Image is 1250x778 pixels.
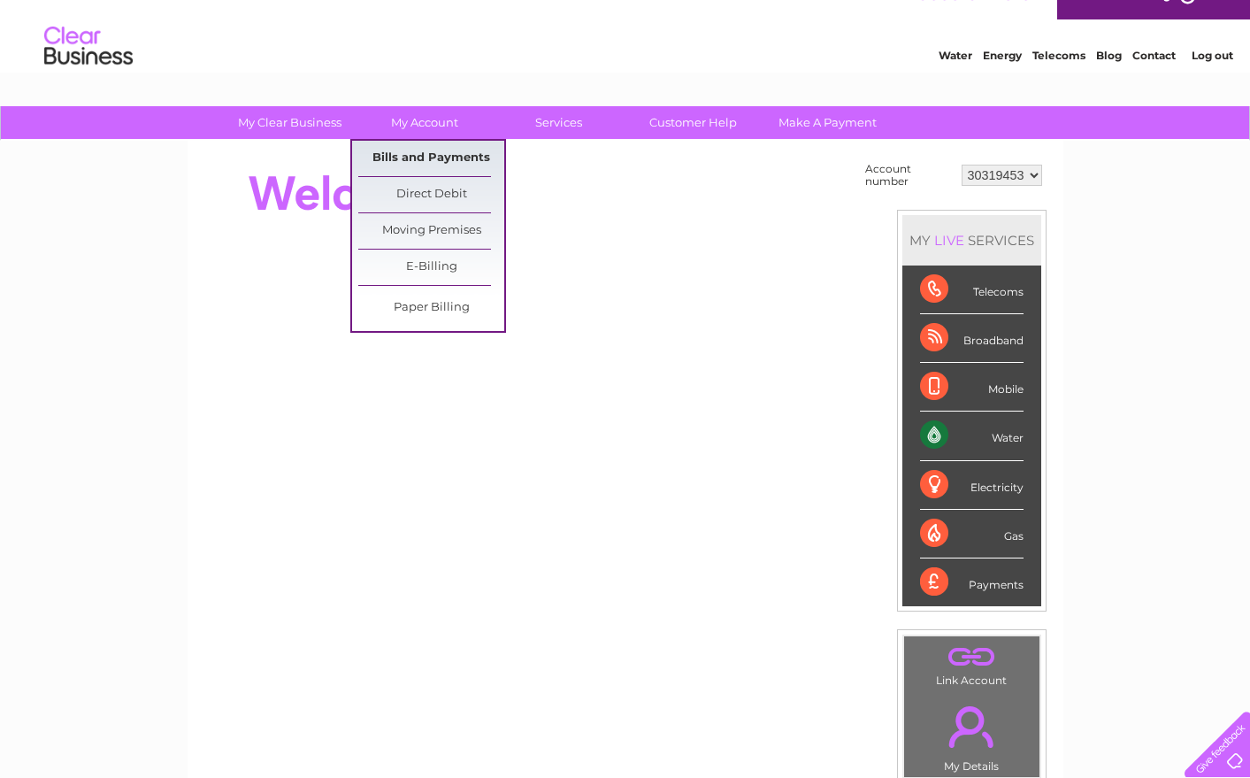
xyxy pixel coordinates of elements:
div: Clear Business is a trading name of Verastar Limited (registered in [GEOGRAPHIC_DATA] No. 3667643... [208,10,1044,86]
a: My Clear Business [217,106,363,139]
div: LIVE [931,232,968,249]
a: Direct Debit [358,177,504,212]
a: My Account [351,106,497,139]
td: Account number [861,158,957,192]
div: Gas [920,510,1024,558]
div: Telecoms [920,266,1024,314]
td: Link Account [903,635,1040,691]
div: Mobile [920,363,1024,412]
a: Customer Help [620,106,766,139]
div: Broadband [920,314,1024,363]
img: logo.png [43,46,134,100]
a: Water [939,75,972,89]
div: MY SERVICES [902,215,1041,266]
a: Energy [983,75,1022,89]
div: Payments [920,558,1024,606]
a: E-Billing [358,250,504,285]
a: Bills and Payments [358,141,504,176]
div: Water [920,412,1024,460]
a: Moving Premises [358,213,504,249]
a: Telecoms [1032,75,1085,89]
a: Services [486,106,632,139]
a: . [909,696,1035,758]
a: Paper Billing [358,290,504,326]
div: Electricity [920,461,1024,510]
a: Contact [1132,75,1176,89]
td: My Details [903,691,1040,778]
a: 0333 014 3131 [916,9,1039,31]
a: . [909,641,1035,672]
a: Log out [1192,75,1233,89]
a: Blog [1096,75,1122,89]
a: Make A Payment [755,106,901,139]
